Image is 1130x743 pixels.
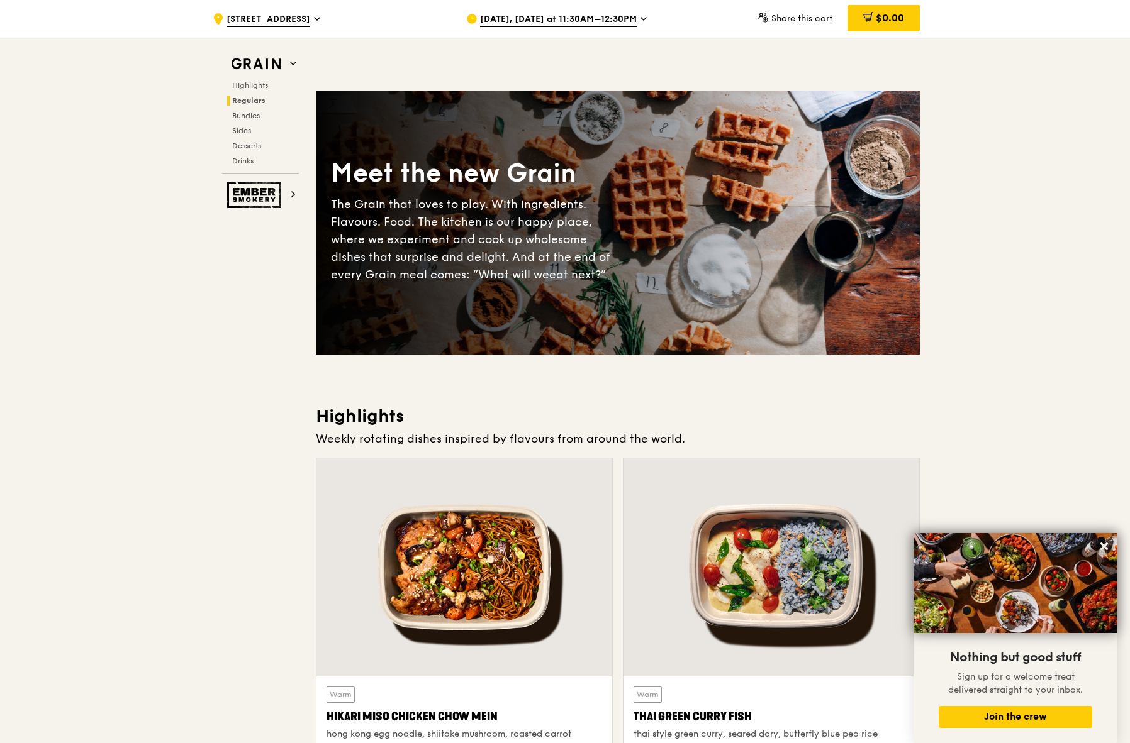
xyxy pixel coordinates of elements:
span: Nothing but good stuff [950,650,1081,665]
img: DSC07876-Edit02-Large.jpeg [914,533,1117,633]
div: Warm [327,686,355,703]
h3: Highlights [316,405,920,427]
div: Hikari Miso Chicken Chow Mein [327,708,602,725]
span: Share this cart [771,13,832,24]
span: $0.00 [876,12,904,24]
span: Drinks [232,157,254,165]
span: Sign up for a welcome treat delivered straight to your inbox. [948,671,1083,695]
div: The Grain that loves to play. With ingredients. Flavours. Food. The kitchen is our happy place, w... [331,195,618,283]
div: hong kong egg noodle, shiitake mushroom, roasted carrot [327,728,602,740]
span: Regulars [232,96,266,105]
span: Highlights [232,81,268,90]
span: Desserts [232,141,261,150]
img: Ember Smokery web logo [227,182,285,208]
div: Weekly rotating dishes inspired by flavours from around the world. [316,430,920,448]
span: [STREET_ADDRESS] [227,13,310,27]
img: Grain web logo [227,53,285,75]
button: Close [1094,536,1114,556]
button: Join the crew [939,706,1092,728]
div: Meet the new Grain [331,157,618,190]
div: thai style green curry, seared dory, butterfly blue pea rice [634,728,909,740]
span: [DATE], [DATE] at 11:30AM–12:30PM [480,13,637,27]
div: Warm [634,686,662,703]
span: eat next?” [549,268,606,282]
span: Sides [232,126,251,135]
span: Bundles [232,111,260,120]
div: Thai Green Curry Fish [634,708,909,725]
